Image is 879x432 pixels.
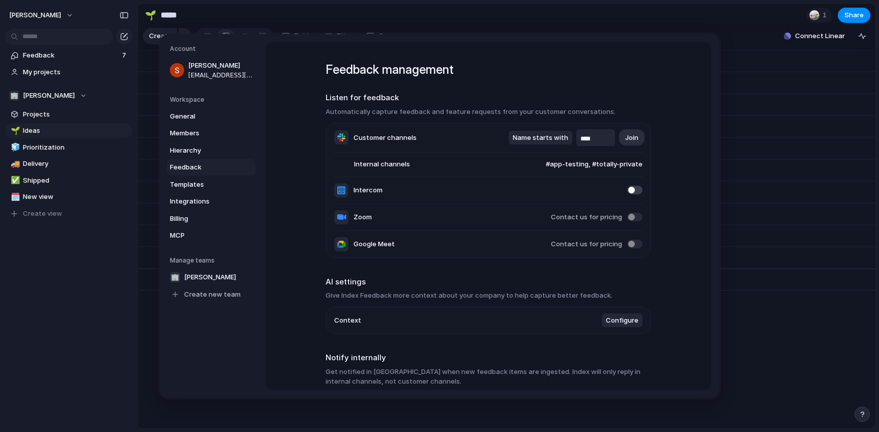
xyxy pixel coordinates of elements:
[326,352,651,364] h2: Notify internally
[334,159,410,169] span: Internal channels
[167,269,255,285] a: 🏢[PERSON_NAME]
[513,133,568,143] span: Name starts with
[326,92,651,104] h2: Listen for feedback
[167,159,255,176] a: Feedback
[170,146,235,156] span: Hierarchy
[170,214,235,224] span: Billing
[184,290,241,300] span: Create new team
[184,272,236,282] span: [PERSON_NAME]
[326,107,651,117] h3: Automatically capture feedback and feature requests from your customer conversations.
[170,162,235,172] span: Feedback
[167,142,255,159] a: Hierarchy
[188,71,253,80] span: [EMAIL_ADDRESS][DOMAIN_NAME]
[354,239,395,249] span: Google Meet
[619,129,644,146] button: Join
[354,185,383,195] span: Intercom
[326,276,651,288] h2: AI settings
[170,256,255,265] h5: Manage teams
[170,128,235,138] span: Members
[326,61,651,79] h1: Feedback management
[526,159,642,169] span: #app-testing, #totally-private
[167,177,255,193] a: Templates
[551,212,622,222] span: Contact us for pricing
[167,286,255,303] a: Create new team
[170,196,235,207] span: Integrations
[602,313,642,328] button: Configure
[167,125,255,141] a: Members
[188,61,253,71] span: [PERSON_NAME]
[170,111,235,122] span: General
[167,227,255,244] a: MCP
[167,211,255,227] a: Billing
[170,231,235,241] span: MCP
[170,180,235,190] span: Templates
[354,133,417,143] span: Customer channels
[167,108,255,125] a: General
[167,193,255,210] a: Integrations
[354,212,372,222] span: Zoom
[606,315,638,326] span: Configure
[170,44,255,53] h5: Account
[170,272,180,282] div: 🏢
[170,95,255,104] h5: Workspace
[167,57,255,83] a: [PERSON_NAME][EMAIL_ADDRESS][DOMAIN_NAME]
[326,367,651,387] h3: Get notified in [GEOGRAPHIC_DATA] when new feedback items are ingested. Index will only reply in ...
[334,315,361,326] span: Context
[551,239,622,249] span: Contact us for pricing
[326,291,651,301] h3: Give Index Feedback more context about your company to help capture better feedback.
[625,133,638,143] span: Join
[509,131,572,145] button: Name starts with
